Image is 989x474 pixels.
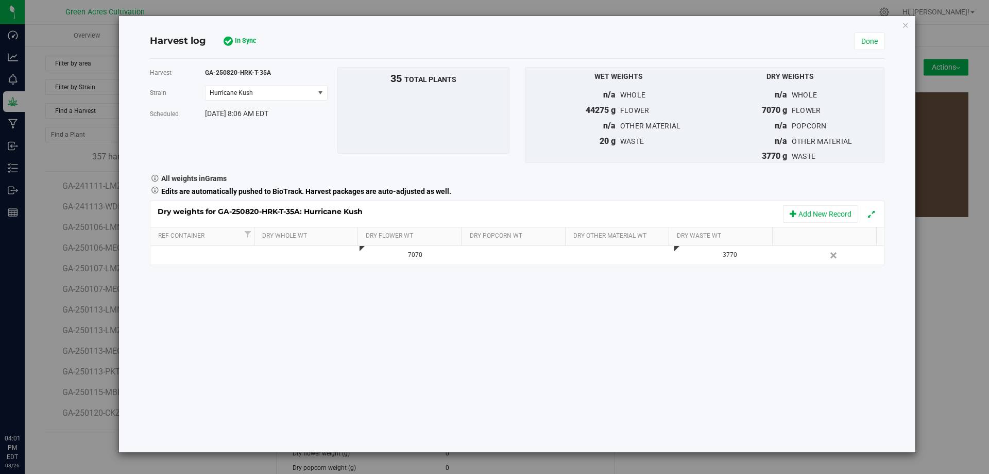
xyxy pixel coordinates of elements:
[158,232,242,240] a: Ref Container
[620,106,650,115] span: flower
[600,136,616,146] span: 20 g
[367,250,464,260] div: 7070
[150,35,206,48] h4: Harvest log
[150,89,166,96] span: Strain
[677,232,769,240] a: Dry Waste Wt
[262,232,354,240] a: Dry Whole Wt
[603,90,616,100] span: n/a
[827,249,842,262] a: Delete
[620,91,645,99] span: whole
[205,174,227,183] span: Grams
[10,391,41,422] iframe: Resource center
[366,232,457,240] a: Dry Flower Wt
[30,390,43,402] iframe: Resource center unread badge
[205,108,327,119] div: [DATE] 8:06 AM EDT
[205,69,271,76] span: GA-250820-HRK-T-35A
[775,90,787,100] span: n/a
[783,205,858,223] button: Add New Record
[150,186,884,197] div: Edits are automatically pushed to BioTrack. Harvest packages are auto-adjusted as well.
[161,171,227,184] strong: All weights in
[792,122,827,130] span: popcorn
[235,36,276,46] span: In Sync
[242,227,254,240] a: Filter
[210,89,306,96] span: Hurricane Kush
[792,91,817,99] span: whole
[681,250,778,260] div: Please record waste in the action menu.
[855,32,884,50] a: Done
[223,35,277,47] span: In Sync
[762,105,787,115] span: 7070 g
[390,72,402,85] span: 35
[603,121,616,130] span: n/a
[150,69,172,76] span: Harvest
[792,152,815,160] span: waste
[766,72,814,80] span: Dry Weights
[586,105,616,115] span: 44275 g
[594,72,643,80] span: Wet Weights
[792,106,821,115] span: flower
[792,137,852,145] span: other material
[620,122,681,130] span: other material
[573,232,665,240] a: Dry Other Material Wt
[470,232,561,240] a: Dry Popcorn Wt
[404,75,456,84] span: total plants
[150,110,179,118] span: Scheduled
[775,121,787,130] span: n/a
[775,136,787,146] span: n/a
[158,207,373,216] span: Dry weights for GA-250820-HRK-T-35A: Hurricane Kush
[314,86,327,100] span: select
[620,137,644,145] span: waste
[762,151,787,161] span: 3770 g
[864,206,879,221] button: Expand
